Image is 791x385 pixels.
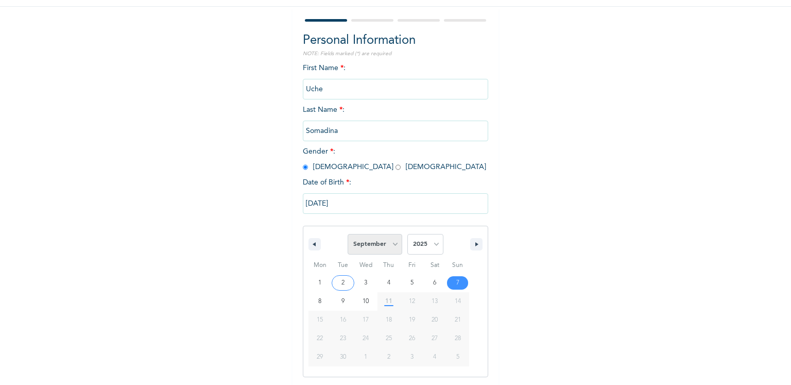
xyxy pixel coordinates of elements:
span: 28 [455,329,461,348]
span: 24 [363,329,369,348]
span: 9 [341,292,345,311]
span: 11 [385,292,392,311]
span: 15 [317,311,323,329]
button: 4 [377,274,401,292]
button: 30 [332,348,355,366]
span: Gender : [DEMOGRAPHIC_DATA] [DEMOGRAPHIC_DATA] [303,148,486,171]
span: 25 [386,329,392,348]
span: Last Name : [303,106,488,135]
button: 12 [400,292,423,311]
button: 16 [332,311,355,329]
span: 6 [433,274,436,292]
button: 29 [308,348,332,366]
span: 19 [409,311,415,329]
span: 2 [341,274,345,292]
span: First Name : [303,64,488,93]
button: 28 [446,329,469,348]
button: 3 [354,274,377,292]
span: Sat [423,257,446,274]
span: 4 [387,274,390,292]
span: 1 [318,274,321,292]
span: 22 [317,329,323,348]
span: Tue [332,257,355,274]
span: Thu [377,257,401,274]
h2: Personal Information [303,31,488,50]
span: 8 [318,292,321,311]
button: 24 [354,329,377,348]
span: 17 [363,311,369,329]
span: Mon [308,257,332,274]
span: Wed [354,257,377,274]
button: 10 [354,292,377,311]
input: DD-MM-YYYY [303,193,488,214]
span: 16 [340,311,346,329]
span: Fri [400,257,423,274]
span: 30 [340,348,346,366]
button: 26 [400,329,423,348]
span: 18 [386,311,392,329]
button: 2 [332,274,355,292]
button: 13 [423,292,446,311]
button: 27 [423,329,446,348]
button: 20 [423,311,446,329]
button: 25 [377,329,401,348]
button: 17 [354,311,377,329]
span: 27 [432,329,438,348]
button: 22 [308,329,332,348]
button: 7 [446,274,469,292]
span: 29 [317,348,323,366]
span: Sun [446,257,469,274]
input: Enter your first name [303,79,488,99]
button: 14 [446,292,469,311]
button: 1 [308,274,332,292]
span: 7 [456,274,459,292]
span: 3 [364,274,367,292]
button: 11 [377,292,401,311]
span: 12 [409,292,415,311]
p: NOTE: Fields marked (*) are required [303,50,488,58]
button: 8 [308,292,332,311]
span: 21 [455,311,461,329]
button: 9 [332,292,355,311]
button: 21 [446,311,469,329]
span: 14 [455,292,461,311]
button: 19 [400,311,423,329]
button: 6 [423,274,446,292]
span: 13 [432,292,438,311]
button: 18 [377,311,401,329]
button: 15 [308,311,332,329]
button: 23 [332,329,355,348]
button: 5 [400,274,423,292]
span: Date of Birth : [303,177,351,188]
span: 23 [340,329,346,348]
input: Enter your last name [303,121,488,141]
span: 20 [432,311,438,329]
span: 10 [363,292,369,311]
span: 5 [410,274,414,292]
span: 26 [409,329,415,348]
